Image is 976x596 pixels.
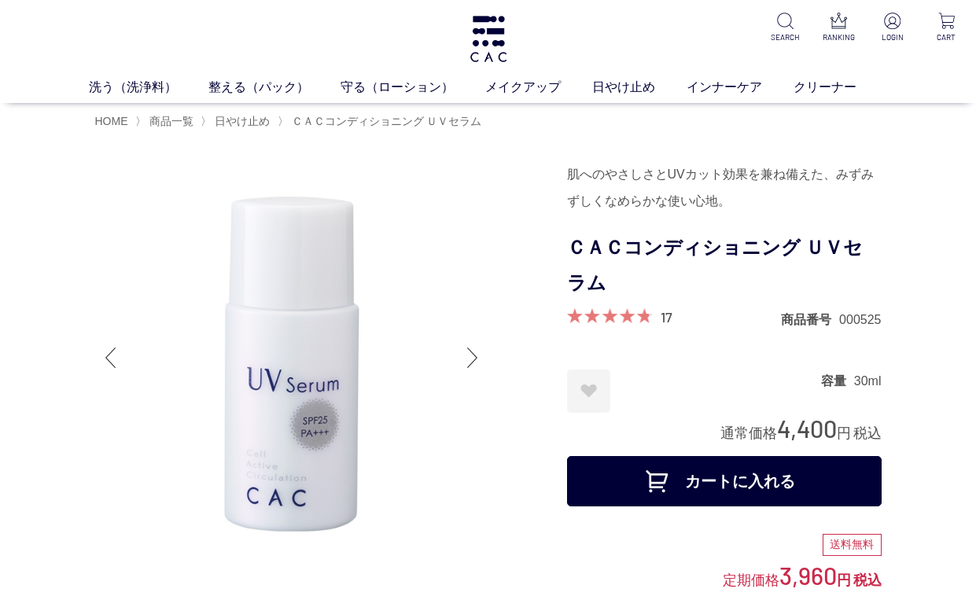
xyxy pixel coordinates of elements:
span: 4,400 [777,414,837,443]
a: 日やけ止め [592,78,687,97]
p: CART [929,31,963,43]
a: インナーケア [687,78,794,97]
button: カートに入れる [567,456,882,506]
span: 通常価格 [720,425,777,441]
a: 洗う（洗浄料） [89,78,208,97]
span: ＣＡＣコンディショニング ＵＶセラム [292,115,482,127]
div: 送料無料 [823,534,882,556]
span: 税込 [853,572,882,588]
li: 〉 [278,114,486,129]
dt: 容量 [821,373,854,389]
a: RANKING [822,13,856,43]
li: 〉 [135,114,197,129]
a: ＣＡＣコンディショニング ＵＶセラム [289,115,482,127]
span: 3,960 [779,561,837,590]
a: HOME [95,115,128,127]
p: LOGIN [875,31,910,43]
img: logo [468,16,509,62]
dt: 商品番号 [781,311,839,328]
a: 整える（パック） [208,78,341,97]
dd: 30ml [854,373,882,389]
a: 17 [661,308,672,326]
span: 日やけ止め [215,115,270,127]
a: 商品一覧 [146,115,193,127]
p: SEARCH [768,31,803,43]
span: 円 [837,425,851,441]
div: 肌へのやさしさとUVカット効果を兼ね備えた、みずみずしくなめらかな使い心地。 [567,161,882,215]
a: クリーナー [794,78,888,97]
span: 定期価格 [723,571,779,588]
img: ＣＡＣコンディショニング ＵＶセラム [95,161,488,554]
p: RANKING [822,31,856,43]
a: お気に入りに登録する [567,370,610,413]
a: メイクアップ [485,78,592,97]
h1: ＣＡＣコンディショニング ＵＶセラム [567,230,882,301]
span: 円 [837,572,851,588]
a: CART [929,13,963,43]
a: LOGIN [875,13,910,43]
a: SEARCH [768,13,803,43]
a: 日やけ止め [212,115,270,127]
li: 〉 [201,114,274,129]
dd: 000525 [839,311,881,328]
a: 守る（ローション） [341,78,485,97]
span: 商品一覧 [149,115,193,127]
span: 税込 [853,425,882,441]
